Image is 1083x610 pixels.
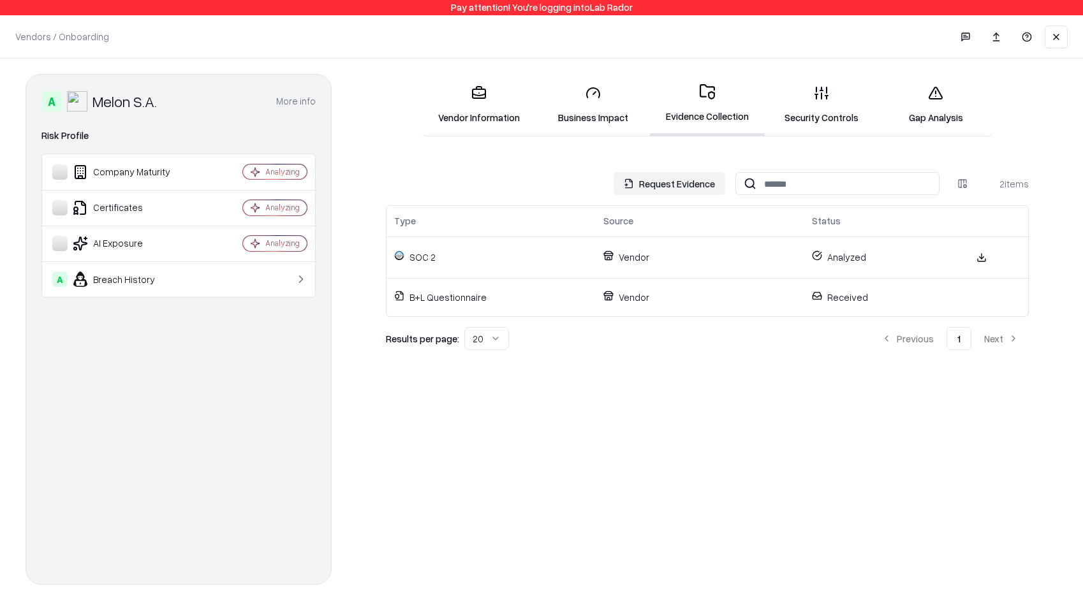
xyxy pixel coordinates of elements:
div: Company Maturity [52,164,205,180]
p: Received [812,291,954,304]
a: Business Impact [536,75,650,134]
p: B+L Questionnaire [394,291,588,304]
div: Breach History [52,272,205,287]
div: Melon S.A. [92,91,157,112]
p: SOC 2 [394,251,588,264]
nav: pagination [871,327,1029,350]
p: Results per page: [386,332,459,345]
p: Analyzed [812,251,954,264]
div: A [52,272,68,287]
img: Melon S.A. [67,91,87,112]
button: More info [276,90,316,113]
p: Vendor [603,251,797,264]
p: Vendor [603,291,797,304]
a: Vendor Information [422,75,536,134]
a: Evidence Collection [650,74,764,136]
div: 2 items [978,177,1029,191]
p: Vendors / Onboarding [15,30,109,43]
div: Source [603,214,633,228]
div: Status [812,214,841,228]
div: Analyzing [265,202,300,213]
div: AI Exposure [52,236,205,251]
div: Type [394,214,416,228]
div: Analyzing [265,166,300,177]
div: Certificates [52,200,205,215]
button: 1 [947,327,971,350]
div: Risk Profile [41,128,316,143]
a: Gap Analysis [879,75,993,134]
a: Security Controls [765,75,879,134]
button: Request Evidence [614,172,725,195]
div: Analyzing [265,238,300,249]
div: A [41,91,62,112]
